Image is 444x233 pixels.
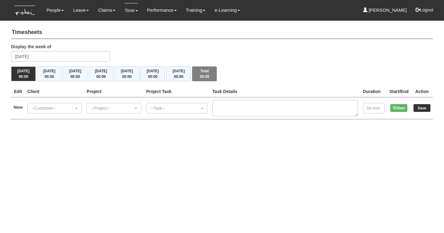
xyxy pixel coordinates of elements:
[11,66,36,81] button: [DATE]00:00
[413,104,430,112] input: Save
[144,86,210,97] th: Project Task
[11,26,433,39] h4: Timesheets
[46,3,64,17] a: People
[200,74,209,79] span: 00:00
[411,86,433,97] th: Action
[11,66,433,81] div: Timesheet Week Summary
[192,66,217,81] button: Total00:00
[148,74,158,79] span: 00:00
[215,3,240,17] a: e-Learning
[37,66,62,81] button: [DATE]00:00
[11,44,51,50] label: Display the week of
[390,104,407,112] button: Start
[360,86,387,97] th: Duration
[87,103,141,113] button: --Project--
[11,86,25,97] th: Edit
[146,103,208,113] button: --Task--
[84,86,144,97] th: Project
[19,74,28,79] span: 00:00
[140,66,165,81] button: [DATE]00:00
[14,104,23,110] label: New
[387,86,411,97] th: Start/End
[115,66,139,81] button: [DATE]00:00
[31,105,74,111] div: --Customer--
[186,3,206,17] a: Training
[73,3,89,17] a: Leave
[91,105,134,111] div: --Project--
[45,74,54,79] span: 00:00
[147,3,177,17] a: Performance
[174,74,183,79] span: 00:00
[63,66,88,81] button: [DATE]00:00
[25,86,84,97] th: Client
[125,3,138,18] a: Time
[70,74,80,79] span: 00:00
[150,105,200,111] div: --Task--
[363,3,407,17] a: [PERSON_NAME]
[363,103,384,113] input: hh:mm
[96,74,106,79] span: 00:00
[27,103,82,113] button: --Customer--
[122,74,132,79] span: 00:00
[210,86,360,97] th: Task Details
[411,2,438,17] button: Logout
[89,66,113,81] button: [DATE]00:00
[166,66,191,81] button: [DATE]00:00
[98,3,115,17] a: Claims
